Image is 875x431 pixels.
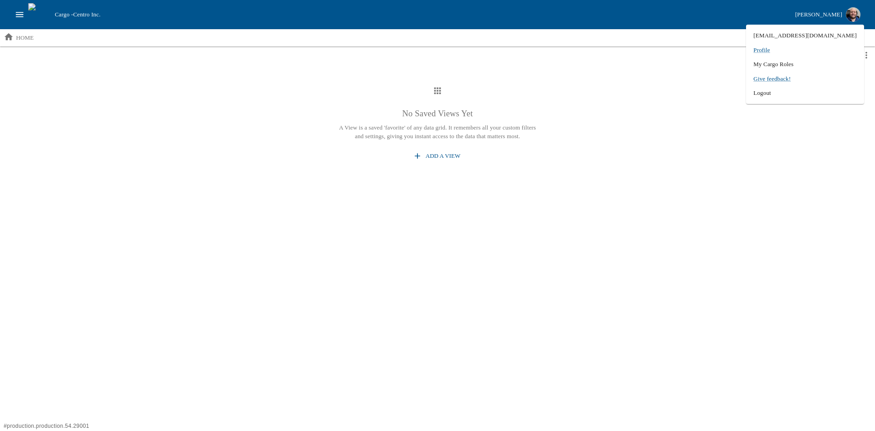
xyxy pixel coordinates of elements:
p: A View is a saved 'favorite' of any data grid. It remembers all your custom filters and settings,... [335,123,540,141]
button: Add a View [411,148,464,164]
li: My Cargo Roles [746,57,864,72]
a: Profile [753,46,857,55]
p: No Saved Views Yet [335,107,540,120]
span: Centro Inc. [73,11,100,18]
ul: [PERSON_NAME] [746,25,864,104]
li: Logout [746,86,864,100]
button: open drawer [11,6,28,23]
li: [EMAIL_ADDRESS][DOMAIN_NAME] [746,28,864,43]
a: Give feedback! [753,74,791,83]
p: home [16,33,34,42]
div: Cargo - [51,10,791,19]
button: more actions [858,47,875,64]
div: [PERSON_NAME] [795,10,842,20]
button: [PERSON_NAME] [792,5,864,25]
img: Profile image [846,7,860,22]
img: cargo logo [28,3,51,26]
